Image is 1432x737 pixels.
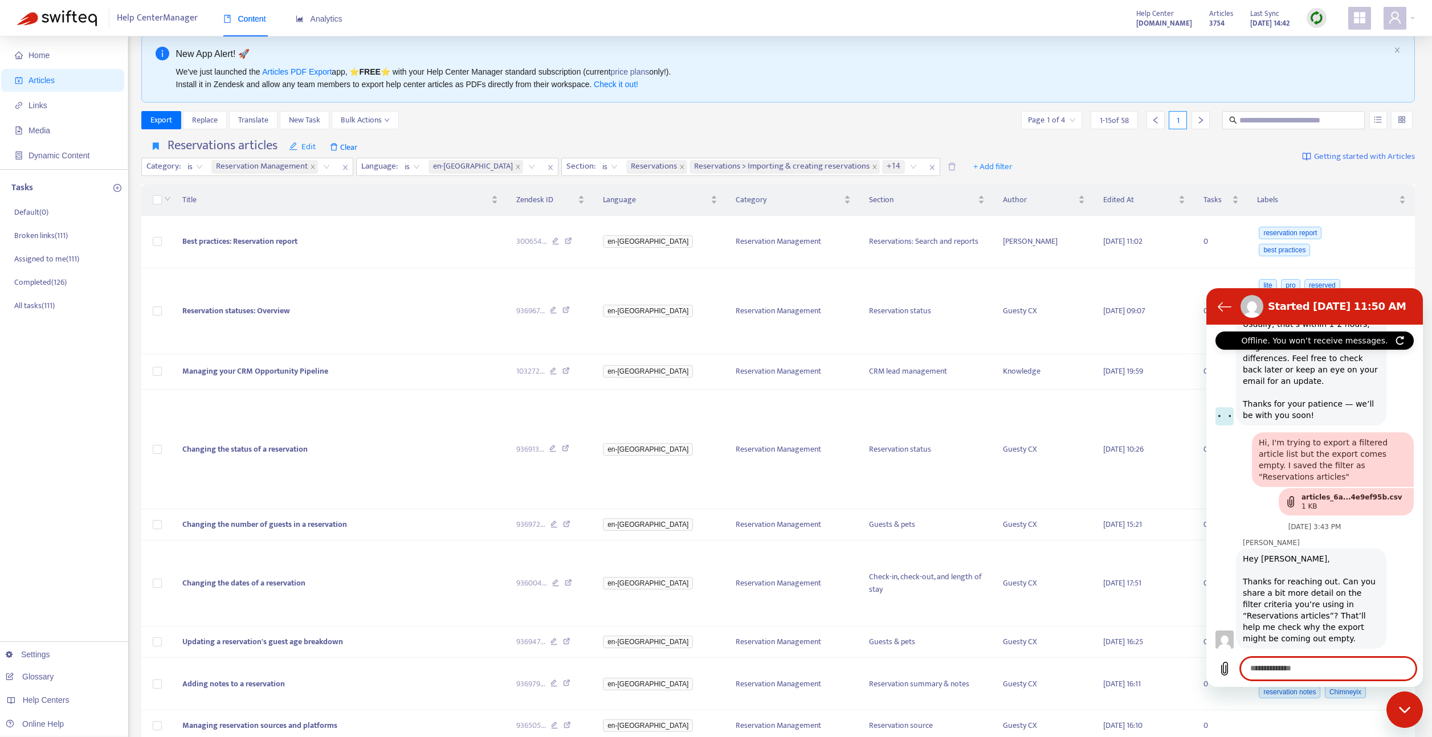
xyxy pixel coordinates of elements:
span: en-[GEOGRAPHIC_DATA] [603,365,693,378]
span: 103272 ... [516,365,545,378]
h4: Reservations articles [168,138,278,153]
span: +14 [882,160,905,174]
td: Guesty CX [994,627,1094,658]
span: en-[GEOGRAPHIC_DATA] [603,443,693,456]
span: account-book [15,76,23,84]
span: file-image [15,126,23,134]
span: Chimneyix [1325,686,1366,698]
span: Analytics [296,14,342,23]
span: is [187,158,203,175]
span: Author [1003,194,1076,206]
td: [PERSON_NAME] [994,216,1094,268]
span: Reservation Management [216,160,308,174]
span: Language : [357,158,399,175]
p: Tasks [11,181,33,195]
td: Reservation Management [727,658,860,710]
th: Author [994,185,1094,216]
span: close [1394,47,1401,54]
span: link [15,101,23,109]
a: Settings [6,650,50,659]
td: 0 [1194,658,1248,710]
span: Tasks [1203,194,1230,206]
span: Edited At [1103,194,1176,206]
span: is [602,158,618,175]
span: Reservations [631,160,677,174]
button: Translate [229,111,278,129]
span: 936913 ... [516,443,544,456]
span: unordered-list [1374,116,1382,124]
span: close [515,164,521,170]
span: container [15,152,23,159]
th: Language [594,185,727,216]
span: Best practices: Reservation report [182,235,297,248]
span: Changing the status of a reservation [182,443,308,456]
span: left [1152,116,1160,124]
span: 936979 ... [516,678,545,690]
span: Zendesk ID [516,194,576,206]
td: Check-in, check-out, and length of stay [860,541,994,627]
span: 936972 ... [516,518,545,531]
span: en-[GEOGRAPHIC_DATA] [603,719,693,732]
span: plus-circle [113,184,121,192]
td: Reservation status [860,390,994,509]
a: [DOMAIN_NAME] [1136,17,1192,30]
span: [DATE] 19:59 [1103,365,1143,378]
span: right [1197,116,1205,124]
img: Swifteq [17,10,97,26]
th: Labels [1248,185,1415,216]
th: Zendesk ID [507,185,594,216]
span: down [384,117,390,123]
span: Managing your CRM Opportunity Pipeline [182,365,328,378]
span: Edit [289,140,316,154]
span: [DATE] 11:02 [1103,235,1143,248]
span: Home [28,51,50,60]
span: is [405,158,420,175]
td: Guesty CX [994,658,1094,710]
span: Media [28,126,50,135]
div: We've just launched the app, ⭐ ⭐️ with your Help Center Manager standard subscription (current on... [176,65,1390,91]
span: en-[GEOGRAPHIC_DATA] [603,518,693,531]
td: Reservation Management [727,216,860,268]
td: Knowledge [994,354,1094,390]
span: Reservation Management [211,160,318,174]
td: 0 [1194,216,1248,268]
span: Articles [1209,7,1233,20]
span: Adding notes to a reservation [182,677,285,690]
span: book [223,15,231,23]
td: Reservation Management [727,268,860,354]
span: appstore [1353,11,1366,24]
td: Guesty CX [994,541,1094,627]
span: Translate [238,114,268,126]
span: en-[GEOGRAPHIC_DATA] [603,577,693,589]
button: unordered-list [1369,111,1387,129]
span: [DATE] 09:07 [1103,304,1145,317]
td: Guesty CX [994,268,1094,354]
span: reserved [1304,279,1340,292]
td: Guesty CX [994,390,1094,509]
button: Export [141,111,181,129]
span: Articles [28,76,55,85]
span: 936505 ... [516,719,546,732]
button: Replace [183,111,227,129]
a: Getting started with Articles [1302,138,1415,176]
span: Labels [1257,194,1397,206]
td: Reservation Management [727,354,860,390]
span: search [1229,116,1237,124]
span: 936947 ... [516,636,545,648]
span: 936004 ... [516,577,547,589]
span: Help Centers [23,695,70,705]
p: Completed ( 126 ) [14,276,67,288]
td: CRM lead management [860,354,994,390]
span: close [925,161,940,174]
span: reservation report [1259,227,1321,239]
span: [DATE] 16:11 [1103,677,1141,690]
span: Clear [324,138,363,156]
span: Changing the dates of a reservation [182,576,305,589]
